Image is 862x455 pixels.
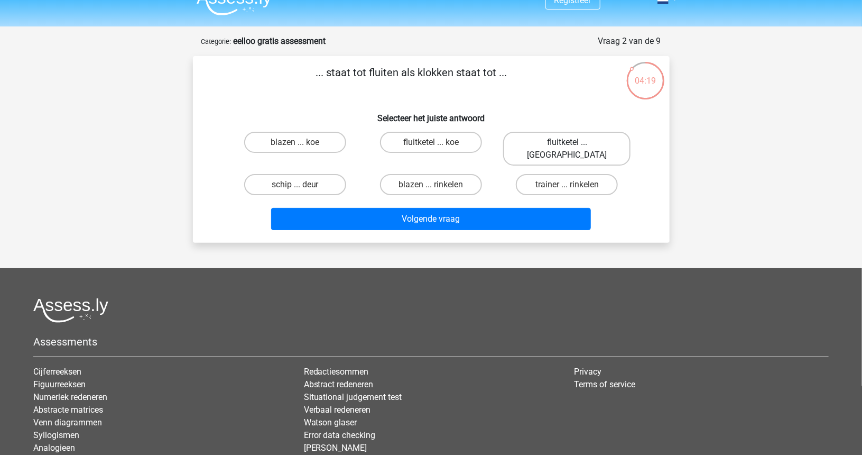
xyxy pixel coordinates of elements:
[380,174,482,195] label: blazen ... rinkelen
[33,417,102,427] a: Venn diagrammen
[574,367,601,377] a: Privacy
[33,379,86,389] a: Figuurreeksen
[210,65,613,96] p: ... staat tot fluiten als klokken staat tot ...
[598,35,661,48] div: Vraag 2 van de 9
[33,367,81,377] a: Cijferreeksen
[271,208,591,230] button: Volgende vraag
[304,392,402,402] a: Situational judgement test
[304,367,369,377] a: Redactiesommen
[201,38,231,46] small: Categorie:
[380,132,482,153] label: fluitketel ... koe
[574,379,635,389] a: Terms of service
[304,430,376,440] a: Error data checking
[33,405,103,415] a: Abstracte matrices
[33,335,829,348] h5: Assessments
[516,174,618,195] label: trainer ... rinkelen
[33,430,79,440] a: Syllogismen
[304,379,374,389] a: Abstract redeneren
[304,417,357,427] a: Watson glaser
[234,36,326,46] strong: eelloo gratis assessment
[626,61,665,87] div: 04:19
[244,132,346,153] label: blazen ... koe
[304,443,367,453] a: [PERSON_NAME]
[33,298,108,323] img: Assessly logo
[503,132,631,166] label: fluitketel ... [GEOGRAPHIC_DATA]
[210,105,653,123] h6: Selecteer het juiste antwoord
[304,405,371,415] a: Verbaal redeneren
[33,392,107,402] a: Numeriek redeneren
[244,174,346,195] label: schip ... deur
[33,443,75,453] a: Analogieen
